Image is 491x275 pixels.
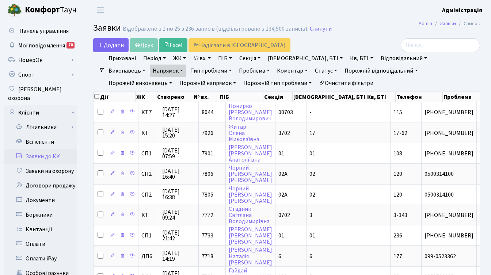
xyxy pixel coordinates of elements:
[393,108,402,116] span: 115
[425,212,473,218] span: [PHONE_NUMBER]
[141,212,156,218] span: КТ
[393,211,407,219] span: 3-343
[425,151,473,156] span: [PHONE_NUMBER]
[4,53,77,67] a: НомерОк
[378,52,430,65] a: Відповідальний
[278,232,284,240] span: 01
[202,170,213,178] span: 7806
[240,77,315,89] a: Порожній тип проблеми
[425,192,473,198] span: 0500314100
[265,52,346,65] a: [DEMOGRAPHIC_DATA], БТІ
[162,189,195,200] span: [DATE] 16:38
[4,67,77,82] a: Спорт
[263,92,293,102] th: Секція
[176,77,239,89] a: Порожній напрямок
[25,4,77,16] span: Таун
[425,171,473,177] span: 0500314100
[229,246,272,267] a: [PERSON_NAME]Наталія[PERSON_NAME]
[309,232,315,240] span: 01
[401,38,480,52] input: Пошук...
[278,252,281,260] span: 6
[229,123,259,143] a: ЖитарОленаМиколаївна
[7,3,22,18] img: logo.png
[419,20,432,27] a: Admin
[229,143,272,164] a: [PERSON_NAME][PERSON_NAME]Анатоліївна
[141,130,156,136] span: КТ
[4,82,77,105] a: [PERSON_NAME] охорона
[393,150,402,158] span: 108
[393,129,407,137] span: 17-62
[202,252,213,260] span: 7718
[25,4,60,16] b: Комфорт
[312,65,340,77] a: Статус
[170,52,189,65] a: ЖК
[425,130,473,136] span: [PHONE_NUMBER]
[123,26,308,32] div: Відображено з 1 по 25 з 236 записів (відфільтровано з 134,500 записів).
[278,129,290,137] span: 3702
[106,52,139,65] a: Приховані
[18,42,65,50] span: Мої повідомлення
[229,185,272,205] a: Чорний[PERSON_NAME][PERSON_NAME]
[278,211,290,219] span: 0702
[229,205,270,225] a: СтадникСвітланаВолодимирівна
[98,41,124,49] span: Додати
[309,150,315,158] span: 01
[274,65,311,77] a: Коментар
[162,250,195,262] span: [DATE] 14:19
[215,52,235,65] a: ПІБ
[162,148,195,159] span: [DATE] 07:59
[278,170,288,178] span: 02А
[162,127,195,139] span: [DATE] 15:20
[4,135,77,149] a: Всі клієнти
[393,252,402,260] span: 177
[4,149,77,164] a: Заявки до КК
[4,164,77,178] a: Заявки на охорону
[4,237,77,251] a: Оплати
[408,16,491,31] nav: breadcrumb
[229,225,272,246] a: [PERSON_NAME][PERSON_NAME][PERSON_NAME]
[393,232,402,240] span: 236
[456,20,480,28] li: Список
[4,208,77,222] a: Боржники
[8,120,77,135] a: Лічильники
[202,129,213,137] span: 7926
[347,52,376,65] a: Кв, БТІ
[141,233,156,239] span: СП1
[293,92,366,102] th: [DEMOGRAPHIC_DATA], БТІ
[219,92,263,102] th: ПІБ
[202,191,213,199] span: 7805
[4,38,77,53] a: Мої повідомлення70
[141,109,156,115] span: КТ7
[193,92,219,102] th: № вх.
[136,92,156,102] th: ЖК
[187,65,235,77] a: Тип проблеми
[425,233,473,239] span: [PHONE_NUMBER]
[236,65,273,77] a: Проблема
[141,192,156,198] span: СП2
[309,211,312,219] span: 3
[141,171,156,177] span: СП2
[141,253,156,259] span: ДП6
[190,52,214,65] a: № вх.
[442,6,482,15] a: Адміністрація
[19,27,69,35] span: Панель управління
[278,108,293,116] span: 00703
[162,209,195,221] span: [DATE] 09:24
[425,109,473,115] span: [PHONE_NUMBER]
[425,253,473,259] span: 099-0523362
[310,26,332,32] a: Скинути
[442,6,482,14] b: Адміністрація
[159,38,187,52] a: Excel
[150,65,186,77] a: Напрямок
[162,106,195,118] span: [DATE] 14:27
[396,92,443,102] th: Телефон
[393,191,402,199] span: 120
[66,42,75,49] div: 70
[162,168,195,180] span: [DATE] 16:40
[202,108,213,116] span: 8044
[106,77,175,89] a: Порожній виконавець
[93,22,121,34] span: Заявки
[156,92,193,102] th: Створено
[316,77,376,89] a: Очистити фільтри
[93,38,129,52] a: Додати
